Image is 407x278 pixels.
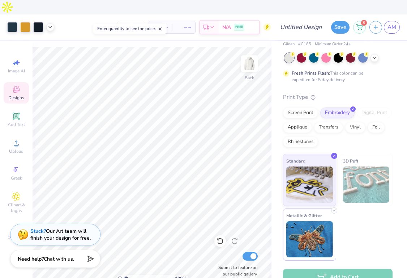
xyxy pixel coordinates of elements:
div: Enter quantity to see the price. [93,24,167,34]
span: # G185 [298,41,311,47]
span: Upload [9,148,23,154]
button: Save [331,21,350,34]
div: Back [245,75,254,81]
span: AM [387,23,396,31]
img: Metallic & Glitter [286,221,333,257]
span: Chat with us. [44,256,74,262]
div: Print Type [283,93,393,101]
div: Foil [368,122,385,133]
span: 3 [361,20,367,26]
span: Gildan [283,41,295,47]
a: AM [384,21,400,34]
span: Add Text [8,122,25,127]
div: Rhinestones [283,136,318,147]
div: Digital Print [357,108,392,118]
div: Applique [283,122,312,133]
div: This color can be expedited for 5 day delivery. [292,70,381,83]
div: Screen Print [283,108,318,118]
strong: Need help? [18,256,44,262]
input: Untitled Design [274,20,327,34]
span: Image AI [8,68,25,74]
span: Decorate [8,235,25,240]
img: Back [242,56,257,71]
input: – – [117,21,145,34]
span: Metallic & Glitter [286,212,322,219]
span: Clipart & logos [4,202,29,214]
img: Standard [286,167,333,203]
div: Our Art team will finish your design for free. [30,228,91,241]
span: Standard [286,157,305,165]
img: 3D Puff [343,167,390,203]
div: Vinyl [345,122,365,133]
span: Minimum Order: 24 + [315,41,351,47]
strong: Fresh Prints Flash: [292,70,330,76]
span: Designs [8,95,24,101]
span: Greek [11,175,22,181]
span: – – [176,24,191,31]
span: N/A [222,24,231,31]
label: Submit to feature on our public gallery. [214,264,258,277]
span: FREE [235,25,243,30]
div: Embroidery [320,108,355,118]
span: 3D Puff [343,157,358,165]
strong: Stuck? [30,228,46,235]
div: Transfers [314,122,343,133]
